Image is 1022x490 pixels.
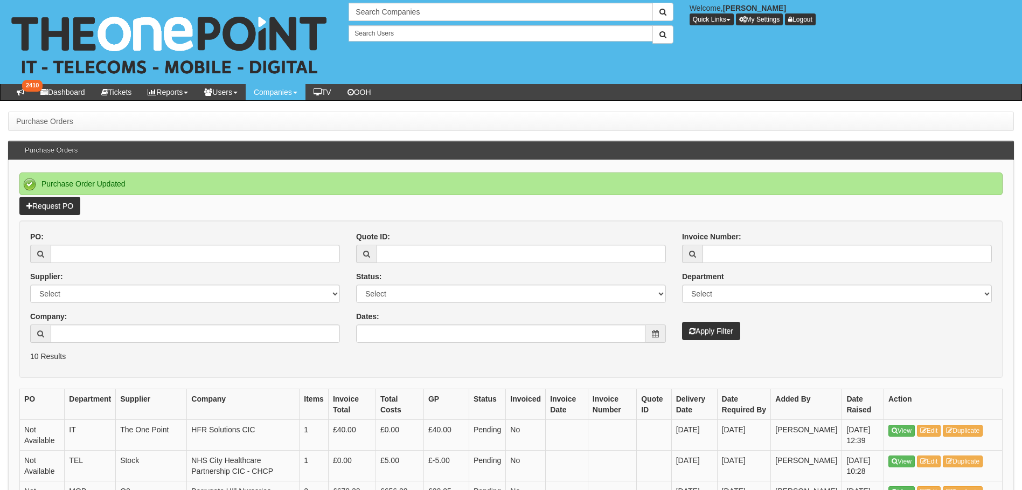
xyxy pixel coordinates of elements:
label: Quote ID: [356,231,390,242]
li: Purchase Orders [16,116,73,127]
td: TEL [65,451,116,481]
th: Items [300,389,329,420]
td: [DATE] [717,420,771,451]
h3: Purchase Orders [19,141,83,160]
input: Search Companies [349,3,652,21]
th: Date Raised [842,389,884,420]
td: IT [65,420,116,451]
td: [DATE] [671,420,717,451]
b: [PERSON_NAME] [723,4,786,12]
th: GP [423,389,469,420]
th: Date Required By [717,389,771,420]
th: Invoice Number [588,389,636,420]
th: Department [65,389,116,420]
td: Pending [469,420,505,451]
a: Edit [917,456,941,467]
button: Apply Filter [682,322,740,340]
a: TV [305,84,339,100]
td: 1 [300,451,329,481]
input: Search Users [349,25,652,42]
td: £-5.00 [423,451,469,481]
th: Invoice Total [328,389,376,420]
th: PO [20,389,65,420]
a: OOH [339,84,379,100]
th: Action [884,389,1003,420]
td: NHS City Healthcare Partnership CIC - CHCP [187,451,300,481]
td: [DATE] 10:28 [842,451,884,481]
td: Pending [469,451,505,481]
a: My Settings [736,13,783,25]
a: Logout [785,13,816,25]
a: Duplicate [943,456,983,467]
td: [DATE] [671,451,717,481]
th: Total Costs [376,389,423,420]
a: Reports [140,84,196,100]
td: £40.00 [423,420,469,451]
td: No [506,451,546,481]
label: Invoice Number: [682,231,741,242]
div: Welcome, [682,3,1022,25]
a: Edit [917,425,941,437]
td: Stock [116,451,187,481]
label: Department [682,271,724,282]
label: Status: [356,271,381,282]
td: [DATE] 12:39 [842,420,884,451]
a: View [888,425,915,437]
label: PO: [30,231,44,242]
td: [DATE] [717,451,771,481]
p: 10 Results [30,351,992,362]
a: View [888,456,915,467]
td: [PERSON_NAME] [771,420,842,451]
td: [PERSON_NAME] [771,451,842,481]
a: Dashboard [32,84,93,100]
label: Dates: [356,311,379,322]
td: HFR Solutions CIC [187,420,300,451]
td: No [506,420,546,451]
td: Not Available [20,451,65,481]
th: Invoiced [506,389,546,420]
a: Request PO [19,197,80,215]
th: Status [469,389,505,420]
td: £0.00 [376,420,423,451]
a: Tickets [93,84,140,100]
th: Supplier [116,389,187,420]
a: Duplicate [943,425,983,437]
th: Delivery Date [671,389,717,420]
td: £5.00 [376,451,423,481]
th: Added By [771,389,842,420]
th: Quote ID [637,389,671,420]
td: £0.00 [328,451,376,481]
td: The One Point [116,420,187,451]
label: Company: [30,311,67,322]
td: £40.00 [328,420,376,451]
td: Not Available [20,420,65,451]
label: Supplier: [30,271,63,282]
span: 2410 [22,80,43,92]
th: Invoice Date [546,389,588,420]
th: Company [187,389,300,420]
td: 1 [300,420,329,451]
div: Purchase Order Updated [19,172,1003,195]
button: Quick Links [690,13,734,25]
a: Companies [246,84,305,100]
a: Users [196,84,246,100]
